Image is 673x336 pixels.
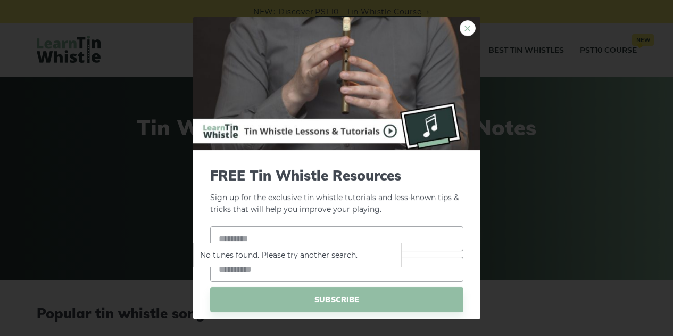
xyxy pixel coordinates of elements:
img: Tin Whistle Buying Guide Preview [193,17,480,150]
span: SUBSCRIBE [210,287,463,312]
li: No tunes found. Please try another search. [200,249,395,261]
span: * No spam. Unsubscribe at any time. [210,317,463,327]
p: Sign up for the exclusive tin whistle tutorials and less-known tips & tricks that will help you i... [210,167,463,216]
span: FREE Tin Whistle Resources [210,167,463,184]
a: × [460,20,476,36]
